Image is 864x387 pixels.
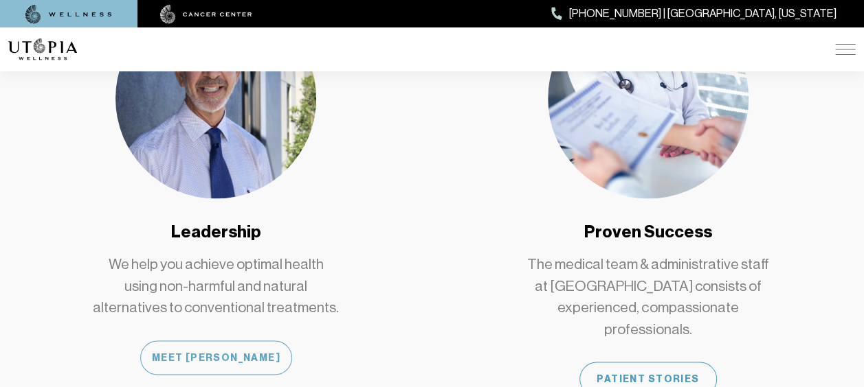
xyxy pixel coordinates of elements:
[171,220,261,243] h4: Leadership
[8,38,77,60] img: logo
[551,5,837,23] a: [PHONE_NUMBER] | [GEOGRAPHIC_DATA], [US_STATE]
[584,220,712,243] h4: Proven Success
[835,44,856,55] img: icon-hamburger
[160,5,252,24] img: cancer center
[25,5,112,24] img: wellness
[92,253,340,318] p: We help you achieve optimal health using non-harmful and natural alternatives to conventional tre...
[524,253,772,340] p: The medical team & administrative staff at [GEOGRAPHIC_DATA] consists of experienced, compassiona...
[569,5,837,23] span: [PHONE_NUMBER] | [GEOGRAPHIC_DATA], [US_STATE]
[140,340,292,375] div: Meet [PERSON_NAME]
